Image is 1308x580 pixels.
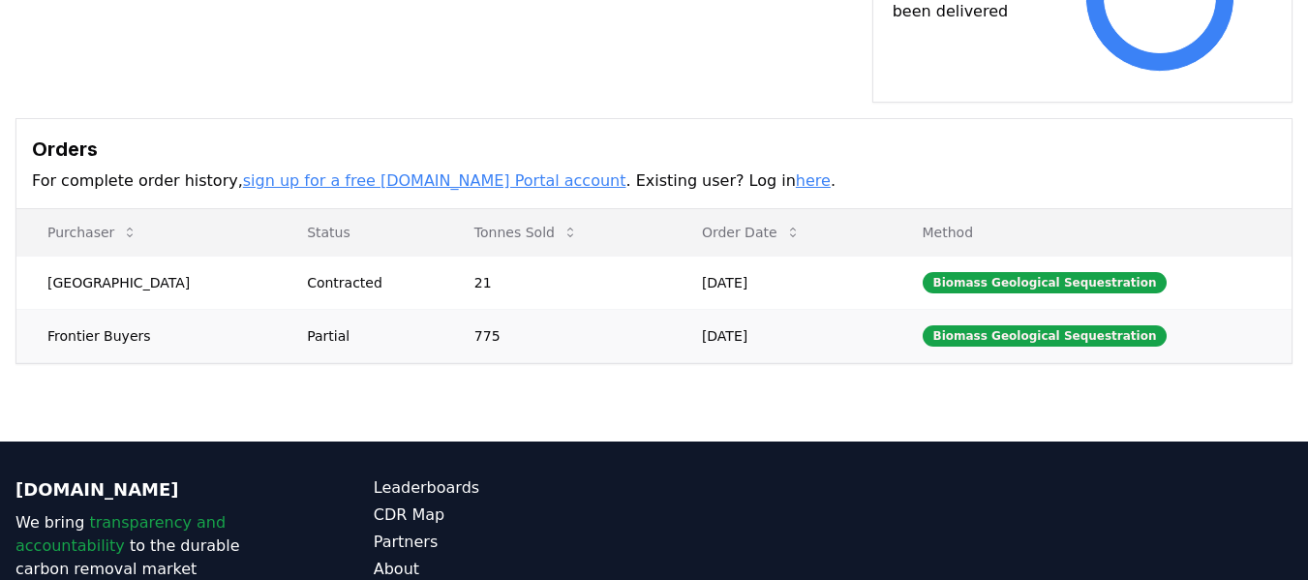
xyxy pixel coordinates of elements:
td: 21 [443,256,671,309]
p: [DOMAIN_NAME] [15,476,296,504]
p: Status [291,223,428,242]
button: Purchaser [32,213,153,252]
div: Contracted [307,273,428,292]
p: For complete order history, . Existing user? Log in . [32,169,1276,193]
p: Method [907,223,1276,242]
td: 775 [443,309,671,362]
button: Order Date [686,213,816,252]
td: [GEOGRAPHIC_DATA] [16,256,276,309]
td: [DATE] [671,256,892,309]
td: [DATE] [671,309,892,362]
span: transparency and accountability [15,513,226,555]
a: CDR Map [374,504,654,527]
td: Frontier Buyers [16,309,276,362]
h3: Orders [32,135,1276,164]
a: sign up for a free [DOMAIN_NAME] Portal account [243,171,626,190]
a: Partners [374,531,654,554]
a: here [796,171,831,190]
div: Biomass Geological Sequestration [923,272,1168,293]
div: Biomass Geological Sequestration [923,325,1168,347]
button: Tonnes Sold [459,213,593,252]
a: Leaderboards [374,476,654,500]
div: Partial [307,326,428,346]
